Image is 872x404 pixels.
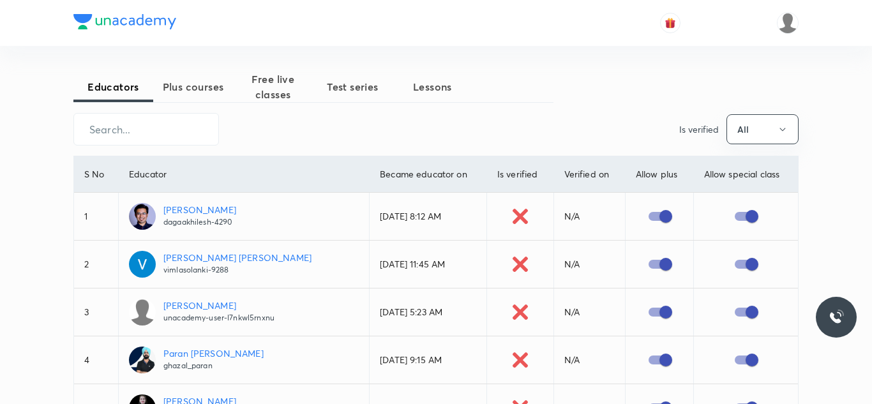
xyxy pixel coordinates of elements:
td: N/A [553,336,625,384]
td: [DATE] 8:12 AM [370,193,487,241]
img: Company Logo [73,14,176,29]
td: [DATE] 9:15 AM [370,336,487,384]
span: Test series [313,79,393,94]
p: [PERSON_NAME] [PERSON_NAME] [163,251,312,264]
td: 1 [74,193,118,241]
td: N/A [553,241,625,288]
p: [PERSON_NAME] [163,299,274,312]
p: unacademy-user-l7nkwl5rnxnu [163,312,274,324]
a: [PERSON_NAME]dagaakhilesh-4290 [129,203,359,230]
td: 4 [74,336,118,384]
th: Is verified [486,156,553,193]
th: Educator [118,156,369,193]
a: [PERSON_NAME] [PERSON_NAME]vimlasolanki-9288 [129,251,359,278]
p: Paran [PERSON_NAME] [163,347,264,360]
th: Verified on [553,156,625,193]
td: [DATE] 11:45 AM [370,241,487,288]
p: Is verified [679,123,719,136]
th: Became educator on [370,156,487,193]
td: 2 [74,241,118,288]
span: Plus courses [153,79,233,94]
td: 3 [74,288,118,336]
td: N/A [553,193,625,241]
p: [PERSON_NAME] [163,203,236,216]
th: Allow special class [693,156,798,193]
td: N/A [553,288,625,336]
p: dagaakhilesh-4290 [163,216,236,228]
img: roshni [777,12,799,34]
button: All [726,114,799,144]
input: Search... [74,113,218,146]
p: ghazal_paran [163,360,264,371]
img: avatar [665,17,676,29]
td: [DATE] 5:23 AM [370,288,487,336]
button: avatar [660,13,680,33]
a: [PERSON_NAME]unacademy-user-l7nkwl5rnxnu [129,299,359,325]
img: ttu [829,310,844,325]
th: Allow plus [625,156,693,193]
span: Free live classes [233,71,313,102]
span: Educators [73,79,153,94]
a: Paran [PERSON_NAME]ghazal_paran [129,347,359,373]
p: vimlasolanki-9288 [163,264,312,276]
a: Company Logo [73,14,176,33]
th: S No [74,156,118,193]
span: Lessons [393,79,472,94]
